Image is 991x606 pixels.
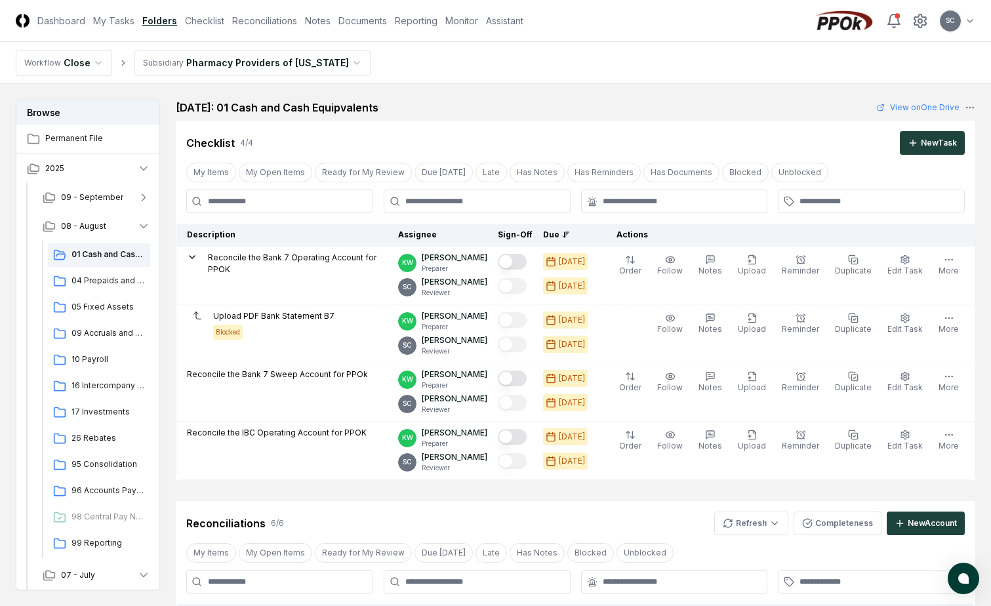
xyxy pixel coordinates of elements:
button: Edit Task [885,427,925,455]
span: 26 Rebates [71,432,145,444]
button: NewTask [900,131,965,155]
button: Upload [735,427,769,455]
a: Reporting [395,14,437,28]
a: 95 Consolidation [48,453,150,477]
span: KW [402,433,413,443]
button: Refresh [714,512,788,535]
div: [DATE] [559,256,585,268]
div: Actions [606,229,965,241]
h3: Browse [16,100,159,125]
p: [PERSON_NAME] [422,393,487,405]
a: 04 Prepaids and Other Current Assets [48,270,150,293]
button: NewAccount [887,512,965,535]
span: KW [402,258,413,268]
a: Dashboard [37,14,85,28]
span: SC [946,16,955,26]
div: [DATE] [559,397,585,409]
div: 6 / 6 [271,517,284,529]
span: 96 Accounts Payable [71,485,145,496]
button: Unblocked [771,163,828,182]
p: Preparer [422,439,487,449]
button: Edit Task [885,369,925,396]
span: Duplicate [835,382,872,392]
button: 09 - September [32,183,161,212]
button: Follow [655,252,685,279]
a: Assistant [486,14,523,28]
span: 04 Prepaids and Other Current Assets [71,275,145,287]
p: [PERSON_NAME] [422,451,487,463]
img: Logo [16,14,30,28]
button: atlas-launcher [948,563,979,594]
a: Notes [305,14,331,28]
span: Notes [698,382,722,392]
button: Order [617,369,644,396]
span: Upload [738,324,766,334]
div: Due [543,229,596,241]
a: 01 Cash and Cash Equipvalents [48,243,150,267]
button: Upload [735,252,769,279]
div: [DATE] [559,280,585,292]
button: Follow [655,369,685,396]
a: Permanent File [16,125,161,153]
button: Notes [696,252,725,279]
button: Mark complete [498,254,527,270]
button: Mark complete [498,453,527,469]
a: Monitor [445,14,478,28]
button: Ready for My Review [315,163,412,182]
a: 26 Rebates [48,427,150,451]
div: Checklist [186,135,235,151]
button: Duplicate [832,369,874,396]
span: SC [403,457,412,467]
span: 08 - August [61,220,106,232]
button: Due Today [415,543,473,563]
button: Upload [735,310,769,338]
button: Notes [696,427,725,455]
a: 96 Accounts Payable [48,479,150,503]
div: [DATE] [559,373,585,384]
span: KW [402,374,413,384]
button: Mark complete [498,429,527,445]
th: Description [176,224,394,247]
th: Assignee [393,224,493,247]
p: Preparer [422,380,487,390]
span: Order [619,382,641,392]
p: [PERSON_NAME] [422,369,487,380]
button: Has Reminders [567,163,641,182]
span: Reminder [782,441,819,451]
button: My Items [186,543,236,563]
span: Upload [738,382,766,392]
span: 16 Intercompany Transactions [71,380,145,392]
a: 99 Reporting [48,532,150,555]
span: Edit Task [887,382,923,392]
button: Has Notes [510,163,565,182]
button: Reminder [779,369,822,396]
a: 05 Fixed Assets [48,296,150,319]
a: Checklist [185,14,224,28]
nav: breadcrumb [16,50,371,76]
button: Edit Task [885,252,925,279]
button: Mark complete [498,395,527,411]
span: 95 Consolidation [71,458,145,470]
span: SC [403,399,412,409]
p: Reviewer [422,288,487,298]
div: New Account [908,517,957,529]
button: 08 - August [32,212,161,241]
span: Duplicate [835,441,872,451]
button: My Open Items [239,543,312,563]
span: Edit Task [887,266,923,275]
span: Edit Task [887,324,923,334]
div: Workflow [24,57,61,69]
button: Notes [696,310,725,338]
button: Late [475,163,507,182]
div: Blocked [213,325,243,340]
span: Upload [738,266,766,275]
button: Order [617,252,644,279]
span: 17 Investments [71,406,145,418]
span: SC [403,282,412,292]
button: Blocked [722,163,769,182]
p: Reconcile the Bank 7 Operating Account for PPOK [208,252,388,275]
span: Notes [698,324,722,334]
span: Follow [657,382,683,392]
a: 09 Accruals and Other Current Liabilities [48,322,150,346]
span: 05 Fixed Assets [71,301,145,313]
